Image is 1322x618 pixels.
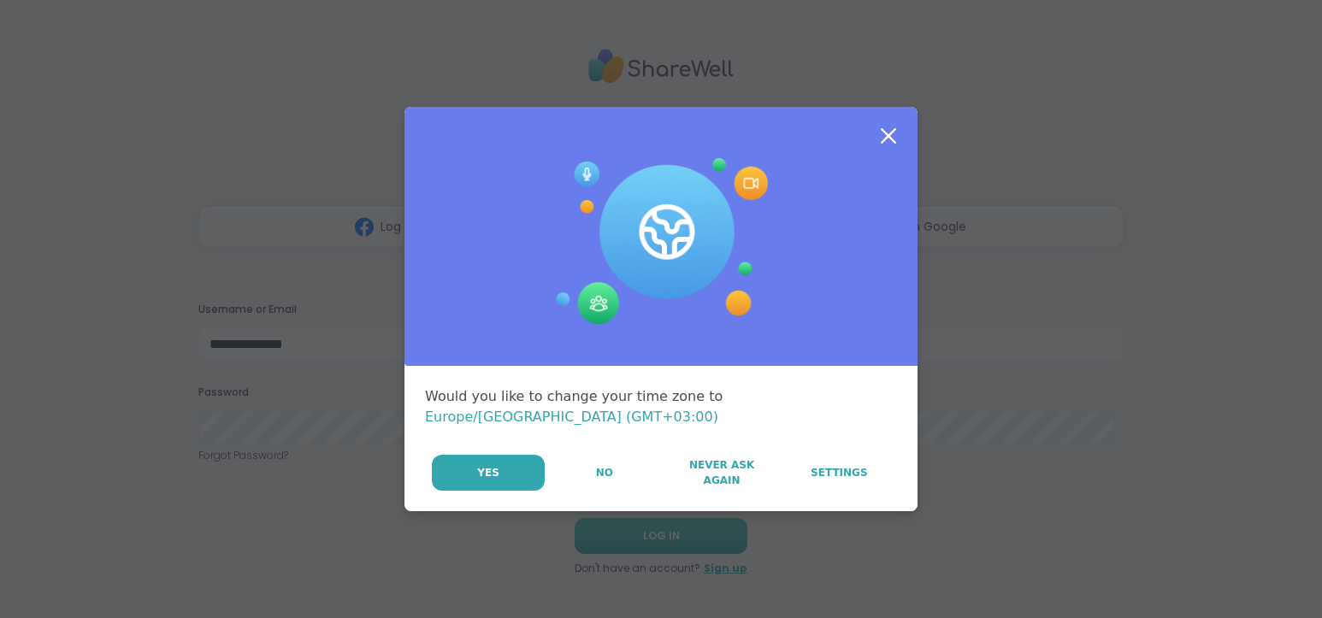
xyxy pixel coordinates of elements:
button: Never Ask Again [664,455,779,491]
a: Settings [782,455,897,491]
button: Yes [432,455,545,491]
span: Europe/[GEOGRAPHIC_DATA] (GMT+03:00) [425,409,718,425]
img: Session Experience [554,158,768,326]
span: Never Ask Again [672,457,770,488]
span: Settings [811,465,868,480]
button: No [546,455,662,491]
div: Would you like to change your time zone to [425,386,897,427]
span: No [596,465,613,480]
span: Yes [477,465,499,480]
